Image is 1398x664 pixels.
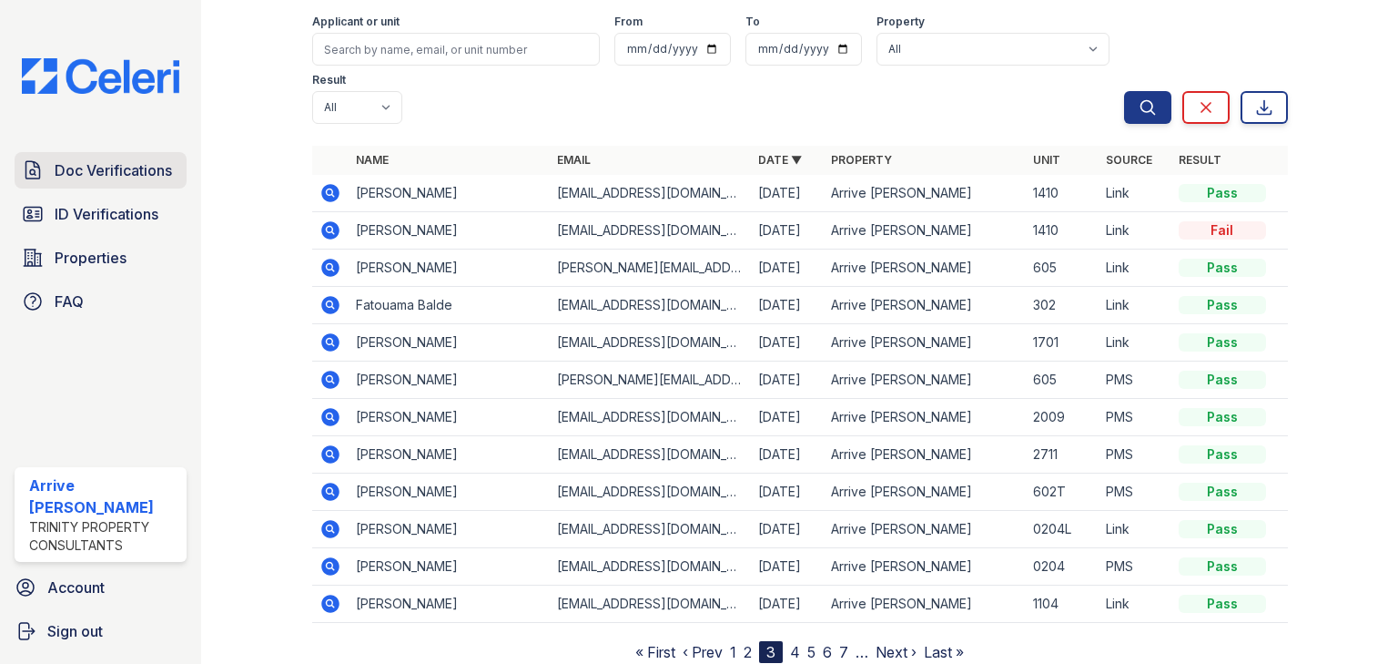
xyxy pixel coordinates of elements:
td: [EMAIL_ADDRESS][DOMAIN_NAME] [550,436,751,474]
td: Arrive [PERSON_NAME] [824,586,1025,623]
a: Name [356,153,389,167]
label: To [745,15,760,29]
td: [DATE] [751,511,824,548]
div: Pass [1179,557,1266,576]
td: 1701 [1026,324,1099,362]
span: FAQ [55,291,84,312]
td: [EMAIL_ADDRESS][DOMAIN_NAME] [550,175,751,212]
a: Properties [15,240,187,276]
td: [DATE] [751,324,824,362]
td: [PERSON_NAME] [349,250,550,287]
a: « First [635,643,675,661]
a: ID Verifications [15,196,187,232]
td: [EMAIL_ADDRESS][DOMAIN_NAME] [550,324,751,362]
div: Pass [1179,483,1266,501]
a: 1 [730,643,736,661]
td: Link [1099,250,1171,287]
td: [DATE] [751,436,824,474]
a: Source [1106,153,1152,167]
td: Arrive [PERSON_NAME] [824,362,1025,399]
td: [DATE] [751,175,824,212]
td: [EMAIL_ADDRESS][DOMAIN_NAME] [550,548,751,586]
td: [DATE] [751,548,824,586]
td: 2711 [1026,436,1099,474]
img: CE_Logo_Blue-a8612792a0a2168367f1c8372b55b34899dd931a85d93a1a3d3e32e68fde9ad4.png [7,58,194,94]
td: Arrive [PERSON_NAME] [824,212,1025,250]
td: Link [1099,212,1171,250]
td: [EMAIL_ADDRESS][DOMAIN_NAME] [550,474,751,511]
a: Unit [1033,153,1060,167]
div: Pass [1179,184,1266,202]
div: Fail [1179,221,1266,240]
a: 5 [807,643,815,661]
td: [PERSON_NAME] [349,586,550,623]
td: [DATE] [751,362,824,399]
td: [PERSON_NAME] [349,436,550,474]
td: Link [1099,511,1171,548]
div: Pass [1179,371,1266,389]
label: Result [312,73,346,87]
td: 0204L [1026,511,1099,548]
td: [DATE] [751,287,824,324]
div: Arrive [PERSON_NAME] [29,475,179,518]
a: Property [831,153,892,167]
td: Link [1099,324,1171,362]
td: [PERSON_NAME] [349,175,550,212]
td: 605 [1026,362,1099,399]
a: 2 [744,643,752,661]
span: … [856,641,868,663]
div: Pass [1179,259,1266,277]
a: Last » [924,643,964,661]
td: Arrive [PERSON_NAME] [824,399,1025,436]
td: [PERSON_NAME] [349,474,550,511]
td: [DATE] [751,250,824,287]
td: Link [1099,586,1171,623]
td: [DATE] [751,212,824,250]
td: [PERSON_NAME] [349,511,550,548]
td: [EMAIL_ADDRESS][DOMAIN_NAME] [550,511,751,548]
a: 6 [823,643,832,661]
td: [PERSON_NAME] [349,212,550,250]
a: Sign out [7,613,194,649]
td: 602T [1026,474,1099,511]
td: [PERSON_NAME] [349,548,550,586]
td: [PERSON_NAME][EMAIL_ADDRESS][PERSON_NAME][DOMAIN_NAME] [550,362,751,399]
td: [PERSON_NAME][EMAIL_ADDRESS][PERSON_NAME][DOMAIN_NAME] [550,250,751,287]
td: [EMAIL_ADDRESS][DOMAIN_NAME] [550,212,751,250]
a: 7 [839,643,848,661]
div: Pass [1179,333,1266,352]
td: Arrive [PERSON_NAME] [824,474,1025,511]
td: 605 [1026,250,1099,287]
span: Account [47,577,105,598]
td: [EMAIL_ADDRESS][DOMAIN_NAME] [550,586,751,623]
td: Arrive [PERSON_NAME] [824,250,1025,287]
td: 2009 [1026,399,1099,436]
td: Fatouama Balde [349,287,550,324]
a: Account [7,569,194,606]
td: [DATE] [751,474,824,511]
a: Next › [876,643,917,661]
input: Search by name, email, or unit number [312,33,600,66]
div: Pass [1179,595,1266,613]
td: 1410 [1026,175,1099,212]
td: 1410 [1026,212,1099,250]
td: Link [1099,287,1171,324]
td: Arrive [PERSON_NAME] [824,175,1025,212]
td: Arrive [PERSON_NAME] [824,324,1025,362]
div: Pass [1179,445,1266,464]
td: Arrive [PERSON_NAME] [824,436,1025,474]
div: Trinity Property Consultants [29,518,179,555]
td: [EMAIL_ADDRESS][DOMAIN_NAME] [550,287,751,324]
a: Date ▼ [758,153,802,167]
td: Link [1099,175,1171,212]
div: Pass [1179,408,1266,426]
a: 4 [790,643,800,661]
div: Pass [1179,296,1266,314]
span: Properties [55,247,127,269]
td: 0204 [1026,548,1099,586]
a: FAQ [15,283,187,320]
td: 302 [1026,287,1099,324]
td: [PERSON_NAME] [349,324,550,362]
td: PMS [1099,548,1171,586]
